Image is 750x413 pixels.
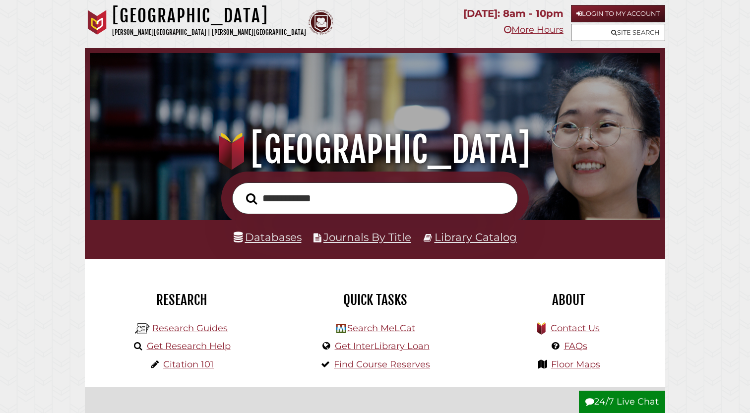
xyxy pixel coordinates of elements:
[551,323,600,334] a: Contact Us
[347,323,415,334] a: Search MeLCat
[135,321,150,336] img: Hekman Library Logo
[112,27,306,38] p: [PERSON_NAME][GEOGRAPHIC_DATA] | [PERSON_NAME][GEOGRAPHIC_DATA]
[101,128,649,172] h1: [GEOGRAPHIC_DATA]
[309,10,333,35] img: Calvin Theological Seminary
[479,292,658,308] h2: About
[323,231,411,243] a: Journals By Title
[147,341,231,352] a: Get Research Help
[246,192,257,204] i: Search
[551,359,600,370] a: Floor Maps
[463,5,563,22] p: [DATE]: 8am - 10pm
[85,10,110,35] img: Calvin University
[241,190,262,208] button: Search
[571,5,665,22] a: Login to My Account
[336,324,346,333] img: Hekman Library Logo
[234,231,302,243] a: Databases
[335,341,430,352] a: Get InterLibrary Loan
[112,5,306,27] h1: [GEOGRAPHIC_DATA]
[334,359,430,370] a: Find Course Reserves
[571,24,665,41] a: Site Search
[92,292,271,308] h2: Research
[564,341,587,352] a: FAQs
[435,231,517,243] a: Library Catalog
[152,323,228,334] a: Research Guides
[163,359,214,370] a: Citation 101
[286,292,464,308] h2: Quick Tasks
[504,24,563,35] a: More Hours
